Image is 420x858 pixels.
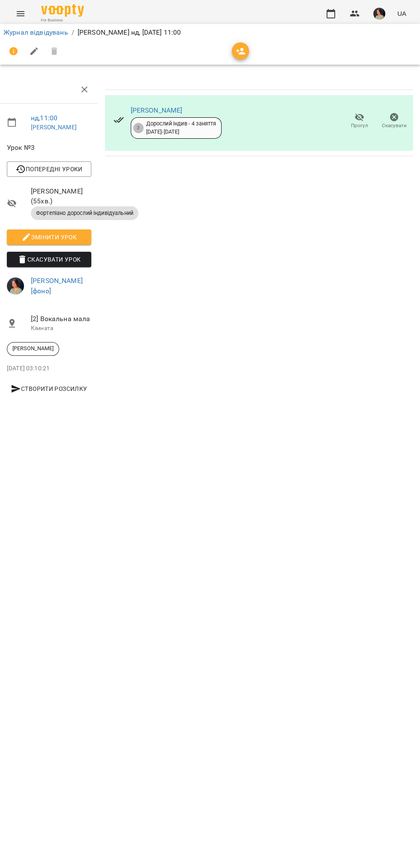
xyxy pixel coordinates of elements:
a: [PERSON_NAME] [31,124,77,131]
span: Створити розсилку [10,384,88,394]
button: Скасувати Урок [7,252,91,267]
div: Дорослий індив - 4 заняття [DATE] - [DATE] [146,120,216,136]
img: Voopty Logo [41,4,84,17]
span: Скасувати Урок [14,254,84,265]
nav: breadcrumb [3,27,417,38]
button: Скасувати [377,109,411,133]
span: [PERSON_NAME] ( 55 хв. ) [31,186,91,206]
p: Кімната [31,324,91,333]
div: 3 [133,123,144,133]
span: Прогул [351,122,368,129]
span: Попередні уроки [14,164,84,174]
span: For Business [41,18,84,23]
li: / [72,27,74,38]
span: [PERSON_NAME] [7,345,59,352]
button: Створити розсилку [7,381,91,396]
span: Змінити урок [14,232,84,242]
span: [2] Вокальна мала [31,314,91,324]
img: e7cc86ff2ab213a8ed988af7ec1c5bbe.png [7,277,24,295]
a: Журнал відвідувань [3,28,68,36]
button: UA [394,6,410,21]
button: Прогул [342,109,377,133]
span: UA [397,9,406,18]
span: Урок №3 [7,143,91,153]
button: Menu [10,3,31,24]
span: Фортепіано дорослий індивідуальний [31,209,138,217]
p: [DATE] 03:10:21 [7,364,91,373]
img: e7cc86ff2ab213a8ed988af7ec1c5bbe.png [373,8,385,20]
span: Скасувати [382,122,407,129]
a: нд , 11:00 [31,114,57,122]
p: [PERSON_NAME] нд, [DATE] 11:00 [78,27,181,38]
button: Змінити урок [7,229,91,245]
div: [PERSON_NAME] [7,342,59,356]
a: [PERSON_NAME] [фоно] [31,277,83,295]
a: [PERSON_NAME] [131,106,183,114]
button: Попередні уроки [7,161,91,177]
